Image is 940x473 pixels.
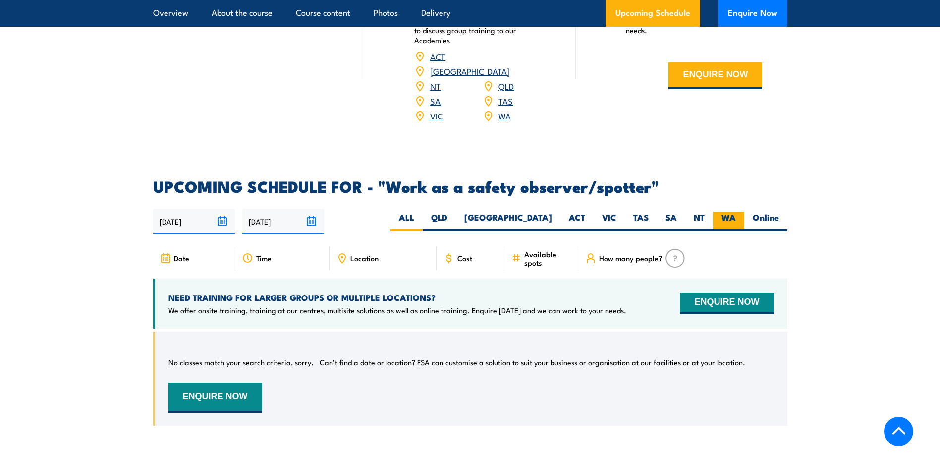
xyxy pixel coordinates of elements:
[168,292,626,303] h4: NEED TRAINING FOR LARGER GROUPS OR MULTIPLE LOCATIONS?
[153,209,235,234] input: From date
[256,254,272,262] span: Time
[320,357,745,367] p: Can’t find a date or location? FSA can customise a solution to suit your business or organisation...
[168,383,262,413] button: ENQUIRE NOW
[498,95,513,107] a: TAS
[430,50,445,62] a: ACT
[242,209,324,234] input: To date
[423,212,456,231] label: QLD
[430,110,443,121] a: VIC
[744,212,787,231] label: Online
[153,179,787,193] h2: UPCOMING SCHEDULE FOR - "Work as a safety observer/spotter"
[599,254,663,262] span: How many people?
[350,254,379,262] span: Location
[390,212,423,231] label: ALL
[685,212,713,231] label: NT
[457,254,472,262] span: Cost
[657,212,685,231] label: SA
[668,62,762,89] button: ENQUIRE NOW
[414,15,551,45] p: Book your training now or enquire [DATE] to discuss group training to our Academies
[174,254,189,262] span: Date
[168,305,626,315] p: We offer onsite training, training at our centres, multisite solutions as well as online training...
[430,95,441,107] a: SA
[456,212,560,231] label: [GEOGRAPHIC_DATA]
[430,65,510,77] a: [GEOGRAPHIC_DATA]
[498,110,511,121] a: WA
[594,212,625,231] label: VIC
[498,80,514,92] a: QLD
[560,212,594,231] label: ACT
[430,80,441,92] a: NT
[625,212,657,231] label: TAS
[524,250,571,267] span: Available spots
[680,293,774,314] button: ENQUIRE NOW
[168,357,314,367] p: No classes match your search criteria, sorry.
[713,212,744,231] label: WA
